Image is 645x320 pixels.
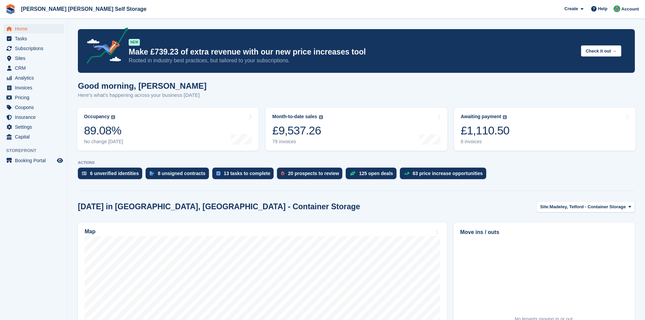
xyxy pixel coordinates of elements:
button: Check it out → [581,45,621,57]
div: £1,110.50 [461,124,510,137]
a: menu [3,112,64,122]
p: Rooted in industry best practices, but tailored to your subscriptions. [129,57,576,64]
span: Booking Portal [15,156,56,165]
span: Site: [540,204,550,210]
img: deal-1b604bf984904fb50ccaf53a9ad4b4a5d6e5aea283cecdc64d6e3604feb123c2.svg [350,171,356,176]
span: Account [621,6,639,13]
h2: [DATE] in [GEOGRAPHIC_DATA], [GEOGRAPHIC_DATA] - Container Storage [78,202,360,211]
div: 79 invoices [272,139,323,145]
span: Analytics [15,73,56,83]
a: menu [3,83,64,92]
span: Subscriptions [15,44,56,53]
img: icon-info-grey-7440780725fd019a000dd9b08b2336e03edf1995a4989e88bcd33f0948082b44.svg [111,115,115,119]
a: 13 tasks to complete [212,168,277,183]
div: NEW [129,39,140,46]
div: 63 price increase opportunities [413,171,483,176]
img: task-75834270c22a3079a89374b754ae025e5fb1db73e45f91037f5363f120a921f8.svg [216,171,220,175]
span: Settings [15,122,56,132]
img: verify_identity-adf6edd0f0f0b5bbfe63781bf79b02c33cf7c696d77639b501bdc392416b5a36.svg [82,171,87,175]
div: 89.08% [84,124,123,137]
a: menu [3,24,64,34]
a: menu [3,93,64,102]
a: menu [3,44,64,53]
span: Invoices [15,83,56,92]
button: Site: Madeley, Telford - Container Storage [536,201,635,212]
div: £9,537.26 [272,124,323,137]
a: menu [3,34,64,43]
div: Awaiting payment [461,114,501,120]
a: menu [3,54,64,63]
span: Home [15,24,56,34]
div: 8 invoices [461,139,510,145]
img: contract_signature_icon-13c848040528278c33f63329250d36e43548de30e8caae1d1a13099fd9432cc5.svg [150,171,154,175]
a: 63 price increase opportunities [400,168,490,183]
span: Insurance [15,112,56,122]
div: No change [DATE] [84,139,123,145]
img: Tom Spickernell [614,5,620,12]
span: Coupons [15,103,56,112]
img: icon-info-grey-7440780725fd019a000dd9b08b2336e03edf1995a4989e88bcd33f0948082b44.svg [503,115,507,119]
p: Make £739.23 of extra revenue with our new price increases tool [129,47,576,57]
h2: Move ins / outs [460,228,628,236]
p: ACTIONS [78,161,635,165]
a: menu [3,63,64,73]
a: Occupancy 89.08% No change [DATE] [77,108,259,151]
a: 125 open deals [346,168,400,183]
a: Month-to-date sales £9,537.26 79 invoices [265,108,447,151]
h1: Good morning, [PERSON_NAME] [78,81,207,90]
a: menu [3,103,64,112]
span: Sites [15,54,56,63]
span: Create [564,5,578,12]
img: price-adjustments-announcement-icon-8257ccfd72463d97f412b2fc003d46551f7dbcb40ab6d574587a9cd5c0d94... [81,27,128,66]
div: 13 tasks to complete [224,171,271,176]
a: [PERSON_NAME] [PERSON_NAME] Self Storage [18,3,149,15]
div: 20 prospects to review [288,171,339,176]
a: Preview store [56,156,64,165]
a: menu [3,122,64,132]
a: menu [3,73,64,83]
div: Occupancy [84,114,109,120]
span: CRM [15,63,56,73]
div: Month-to-date sales [272,114,317,120]
img: icon-info-grey-7440780725fd019a000dd9b08b2336e03edf1995a4989e88bcd33f0948082b44.svg [319,115,323,119]
span: Pricing [15,93,56,102]
div: 6 unverified identities [90,171,139,176]
img: price_increase_opportunities-93ffe204e8149a01c8c9dc8f82e8f89637d9d84a8eef4429ea346261dce0b2c0.svg [404,172,409,175]
a: Awaiting payment £1,110.50 8 invoices [454,108,636,151]
img: prospect-51fa495bee0391a8d652442698ab0144808aea92771e9ea1ae160a38d050c398.svg [281,171,284,175]
span: Capital [15,132,56,142]
span: Tasks [15,34,56,43]
img: stora-icon-8386f47178a22dfd0bd8f6a31ec36ba5ce8667c1dd55bd0f319d3a0aa187defe.svg [5,4,16,14]
div: 8 unsigned contracts [158,171,206,176]
div: 125 open deals [359,171,393,176]
a: 20 prospects to review [277,168,346,183]
a: menu [3,132,64,142]
a: 8 unsigned contracts [146,168,212,183]
a: menu [3,156,64,165]
span: Storefront [6,147,67,154]
span: Madeley, Telford - Container Storage [550,204,626,210]
h2: Map [85,229,95,235]
span: Help [598,5,607,12]
a: 6 unverified identities [78,168,146,183]
p: Here's what's happening across your business [DATE] [78,91,207,99]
